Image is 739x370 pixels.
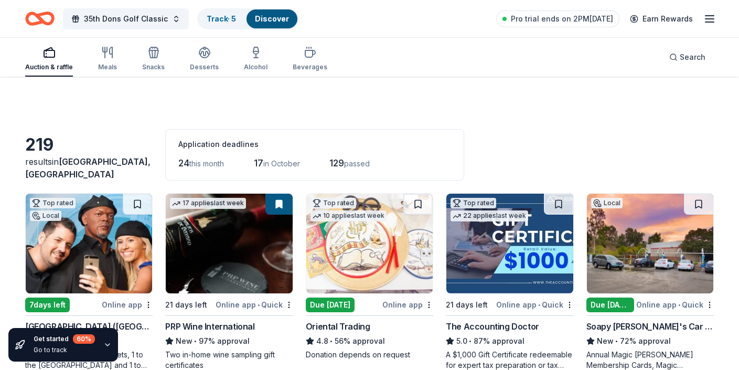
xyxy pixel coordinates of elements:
button: Track· 5Discover [197,8,298,29]
span: 24 [178,157,189,168]
div: 22 applies last week [451,210,528,221]
div: Go to track [34,346,95,354]
span: Pro trial ends on 2PM[DATE] [511,13,613,25]
div: Desserts [190,63,219,71]
div: Top rated [310,198,356,208]
a: Pro trial ends on 2PM[DATE] [496,10,619,27]
span: 4.8 [316,335,328,347]
button: Alcohol [244,42,267,77]
span: New [597,335,614,347]
div: 17 applies last week [170,198,246,209]
div: Top rated [451,198,496,208]
div: 7 days left [25,298,70,312]
img: Image for Soapy Joe's Car Wash [587,194,713,293]
div: 72% approval [586,335,714,347]
div: 60 % [73,334,95,344]
div: 56% approval [306,335,433,347]
span: in October [263,159,300,168]
span: New [176,335,192,347]
div: Due [DATE] [306,298,355,312]
div: Auction & raffle [25,63,73,71]
span: in [25,156,151,179]
div: Local [591,198,623,208]
div: 10 applies last week [310,210,387,221]
div: Online app Quick [216,298,293,311]
span: [GEOGRAPHIC_DATA], [GEOGRAPHIC_DATA] [25,156,151,179]
span: • [538,301,540,309]
button: Desserts [190,42,219,77]
span: • [469,337,472,345]
a: Image for Oriental TradingTop rated10 applieslast weekDue [DATE]Online appOriental Trading4.8•56%... [306,193,433,360]
div: Snacks [142,63,165,71]
span: 5.0 [456,335,467,347]
div: The Accounting Doctor [446,320,539,333]
a: Discover [255,14,289,23]
a: Track· 5 [207,14,236,23]
a: Earn Rewards [624,9,699,28]
div: 21 days left [165,299,207,311]
button: Snacks [142,42,165,77]
button: Beverages [293,42,327,77]
img: Image for The Accounting Doctor [446,194,573,293]
div: Top rated [30,198,76,208]
div: Due [DATE] [586,298,634,312]
button: Search [661,47,714,68]
span: • [678,301,680,309]
span: 35th Dons Golf Classic [84,13,168,25]
img: Image for Hollywood Wax Museum (Hollywood) [26,194,152,293]
div: Online app [382,298,433,311]
button: Meals [98,42,117,77]
div: results [25,155,153,181]
div: Meals [98,63,117,71]
div: Get started [34,334,95,344]
span: 17 [254,157,263,168]
div: 87% approval [446,335,573,347]
div: Donation depends on request [306,350,433,360]
span: passed [344,159,370,168]
a: Home [25,6,55,31]
img: Image for PRP Wine International [166,194,292,293]
span: • [258,301,260,309]
div: Online app Quick [636,298,714,311]
img: Image for Oriental Trading [306,194,433,293]
span: Search [680,51,705,64]
span: • [615,337,618,345]
div: Oriental Trading [306,320,370,333]
div: Soapy [PERSON_NAME]'s Car Wash [586,320,714,333]
button: Auction & raffle [25,42,73,77]
div: 97% approval [165,335,293,347]
div: 21 days left [446,299,488,311]
span: 129 [329,157,344,168]
button: 35th Dons Golf Classic [63,8,189,29]
div: Beverages [293,63,327,71]
div: Local [30,210,61,221]
div: Online app Quick [496,298,574,311]
div: Alcohol [244,63,267,71]
span: • [330,337,333,345]
span: this month [189,159,224,168]
span: • [195,337,197,345]
div: PRP Wine International [165,320,254,333]
div: Application deadlines [178,138,451,151]
div: Online app [102,298,153,311]
div: 219 [25,134,153,155]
